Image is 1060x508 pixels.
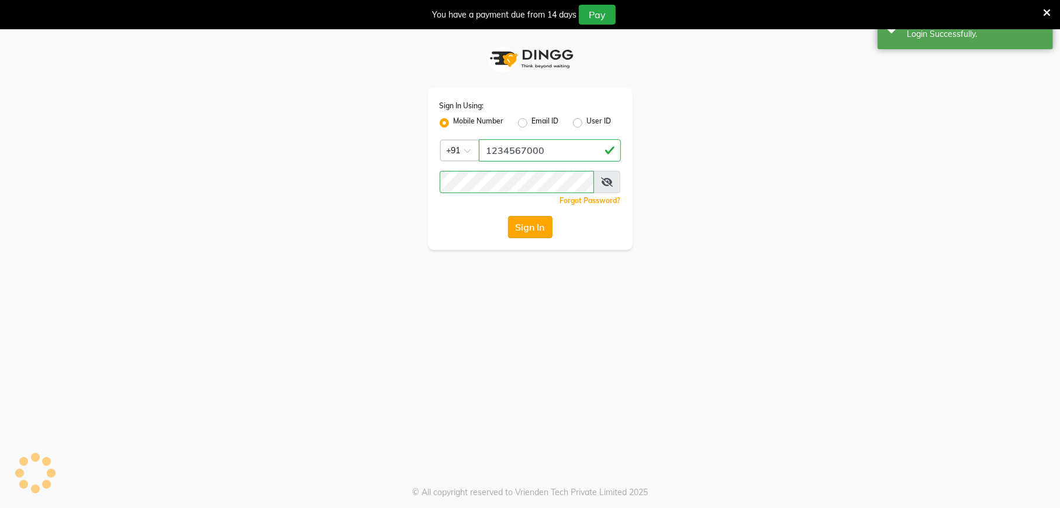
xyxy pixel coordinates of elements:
[432,9,576,21] div: You have a payment due from 14 days
[484,42,577,76] img: logo1.svg
[479,139,621,162] input: Username
[560,196,621,205] a: Forgot Password?
[587,116,612,130] label: User ID
[532,116,559,130] label: Email ID
[907,28,1044,40] div: Login Successfully.
[508,216,553,238] button: Sign In
[454,116,504,130] label: Mobile Number
[579,5,616,25] button: Pay
[440,171,594,193] input: Username
[440,101,484,111] label: Sign In Using:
